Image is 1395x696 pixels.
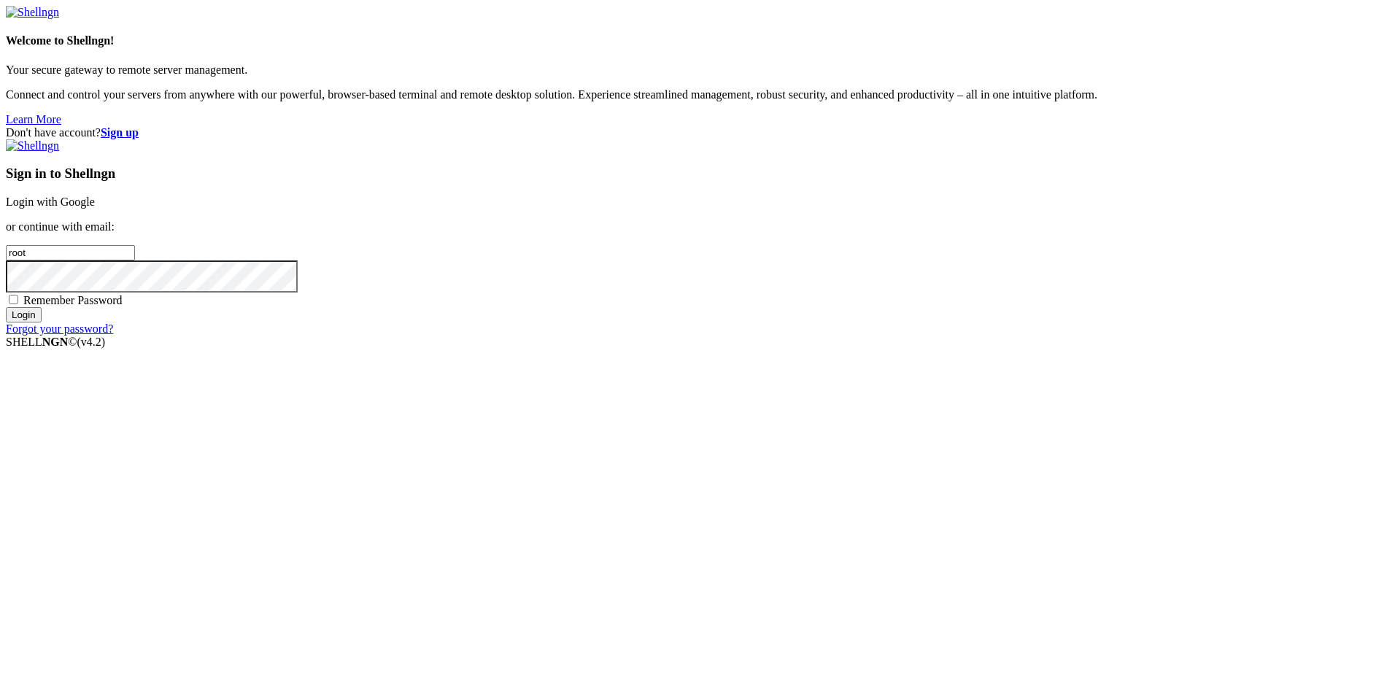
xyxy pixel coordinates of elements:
a: Forgot your password? [6,322,113,335]
img: Shellngn [6,6,59,19]
p: Connect and control your servers from anywhere with our powerful, browser-based terminal and remo... [6,88,1389,101]
span: SHELL © [6,336,105,348]
a: Learn More [6,113,61,125]
h4: Welcome to Shellngn! [6,34,1389,47]
input: Remember Password [9,295,18,304]
p: or continue with email: [6,220,1389,233]
input: Login [6,307,42,322]
p: Your secure gateway to remote server management. [6,63,1389,77]
a: Sign up [101,126,139,139]
span: Remember Password [23,294,123,306]
img: Shellngn [6,139,59,152]
h3: Sign in to Shellngn [6,166,1389,182]
span: 4.2.0 [77,336,106,348]
div: Don't have account? [6,126,1389,139]
b: NGN [42,336,69,348]
a: Login with Google [6,196,95,208]
input: Email address [6,245,135,260]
